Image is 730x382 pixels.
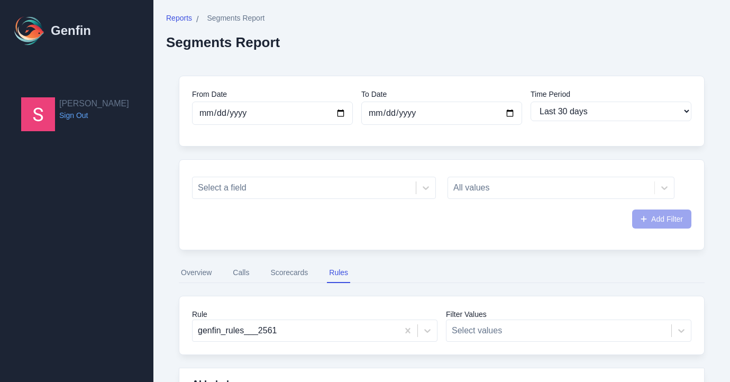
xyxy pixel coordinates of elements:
label: From Date [192,89,353,99]
a: Reports [166,13,192,26]
span: Segments Report [207,13,264,23]
h2: [PERSON_NAME] [59,97,129,110]
span: / [196,13,198,26]
button: Overview [179,263,214,283]
label: Filter Values [446,309,691,320]
span: Reports [166,13,192,23]
h2: Segments Report [166,34,280,50]
button: Rules [327,263,350,283]
h1: Genfin [51,22,91,39]
img: Samantha Pincins [21,97,55,131]
img: Logo [13,14,47,48]
label: Rule [192,309,437,320]
button: Calls [231,263,251,283]
a: Sign Out [59,110,129,121]
button: Scorecards [268,263,310,283]
label: Time Period [531,89,691,99]
label: To Date [361,89,522,99]
button: Add Filter [632,210,691,229]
